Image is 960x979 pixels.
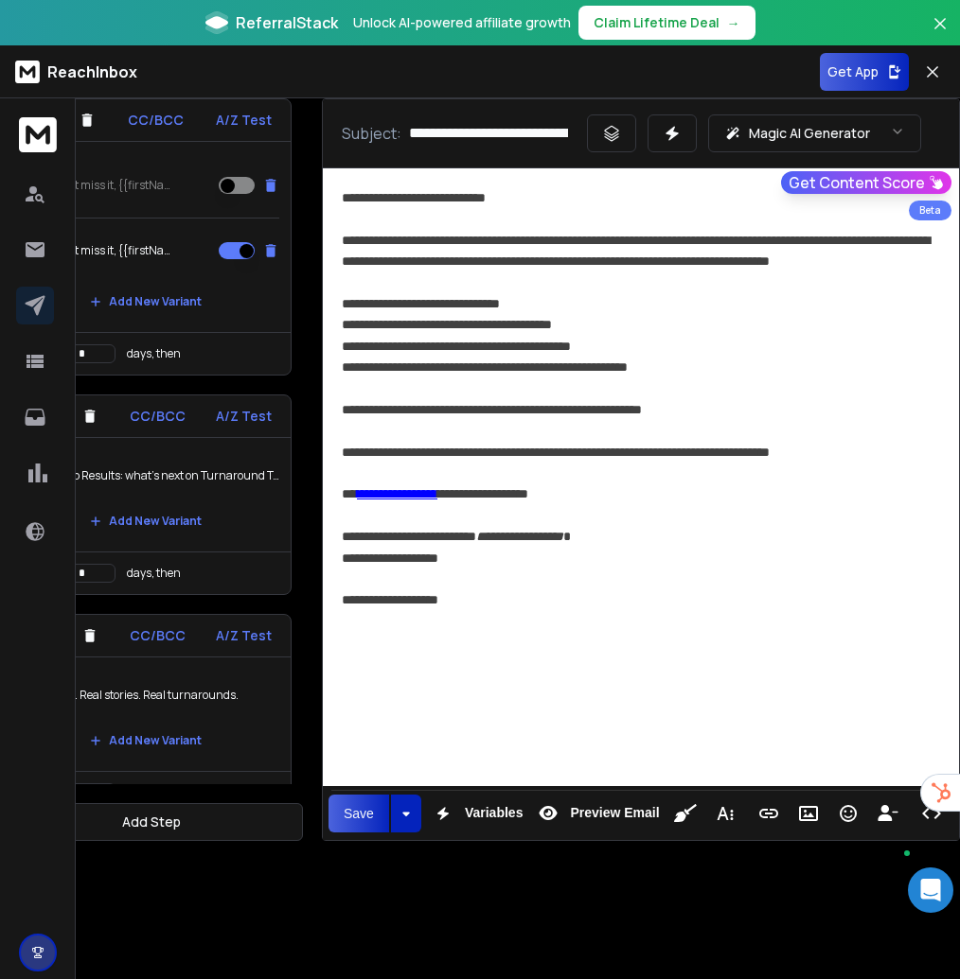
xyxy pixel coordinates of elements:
span: Preview Email [566,805,663,821]
p: Unlock AI-powered affiliate growth [353,13,571,32]
button: Get Content Score [781,171,951,194]
button: Close banner [928,11,952,57]
p: Don’t miss it, {{firstName}}: Unlock Productivity with Agentic AI Teams (Live 🎙️ podcast) [50,243,171,258]
p: days, then [127,346,181,361]
p: Don’t miss it, {{firstName}}: Risks → Growth (Live 🎙️ podcast) [50,178,171,193]
button: Add New Variant [75,283,217,321]
span: ReferralStack [236,11,338,34]
p: From Risks to Results: what’s next on Turnaround Tuesdays [12,449,279,502]
button: Preview Email [530,795,663,832]
button: Get App [820,53,909,91]
p: CC/BCC [130,626,186,645]
span: → [727,13,740,32]
button: Add New Variant [75,502,217,540]
button: Clean HTML [667,795,703,832]
button: Variables [425,795,527,832]
button: Claim Lifetime Deal→ [578,6,756,40]
button: Save [329,795,389,832]
p: CC/BCC [130,407,186,426]
p: ReachInbox [47,61,137,83]
p: A/Z Test [216,626,272,645]
span: Variables [461,805,527,821]
button: Add New Variant [75,722,217,760]
button: Magic AI Generator [708,114,921,152]
p: CC/BCC [128,111,184,130]
p: Magic AI Generator [749,124,870,143]
p: days, then [127,566,181,581]
p: A/Z Test [216,407,272,426]
button: Code View [914,795,950,832]
p: A/Z Test [216,111,272,130]
button: Insert Link (Ctrl+K) [751,795,787,832]
div: Beta [909,201,951,220]
button: Insert Unsubscribe Link [870,795,906,832]
p: Subject: [342,122,401,145]
button: Insert Image (Ctrl+P) [791,795,827,832]
button: Emoticons [830,795,866,832]
div: Open Intercom Messenger [908,867,953,913]
button: More Text [707,795,743,832]
p: Real experts. Real stories. Real turnarounds. [12,669,279,722]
